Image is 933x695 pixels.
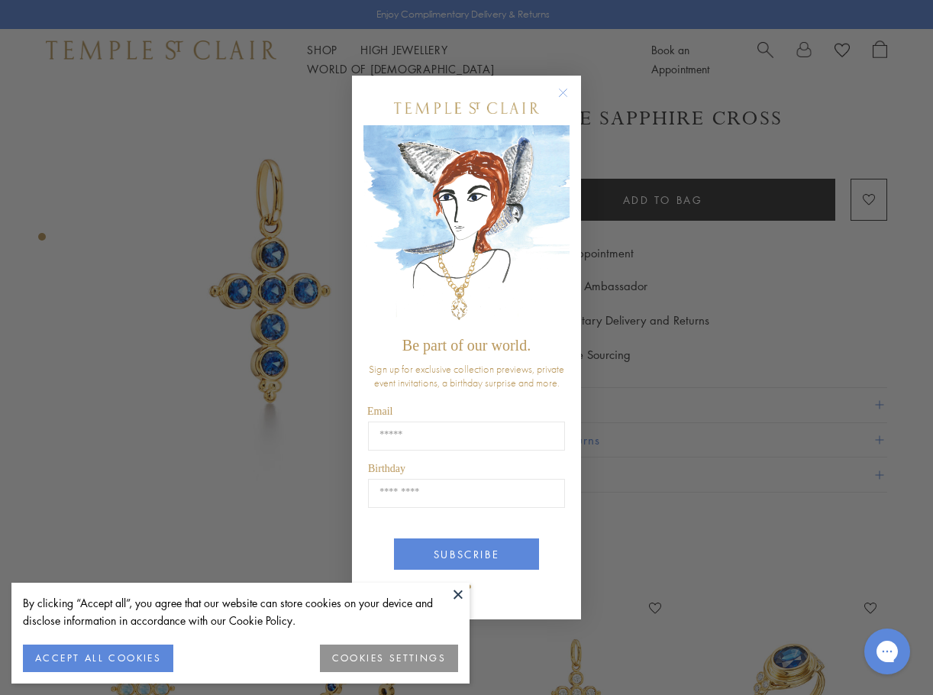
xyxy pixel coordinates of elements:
[23,645,173,672] button: ACCEPT ALL COOKIES
[561,91,580,110] button: Close dialog
[23,594,458,629] div: By clicking “Accept all”, you agree that our website can store cookies on your device and disclos...
[320,645,458,672] button: COOKIES SETTINGS
[857,623,918,680] iframe: Gorgias live chat messenger
[363,125,570,329] img: c4a9eb12-d91a-4d4a-8ee0-386386f4f338.jpeg
[402,337,531,354] span: Be part of our world.
[369,362,564,390] span: Sign up for exclusive collection previews, private event invitations, a birthday surprise and more.
[394,102,539,114] img: Temple St. Clair
[451,574,482,604] img: TSC
[368,422,565,451] input: Email
[368,463,405,474] span: Birthday
[394,538,539,570] button: SUBSCRIBE
[367,406,392,417] span: Email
